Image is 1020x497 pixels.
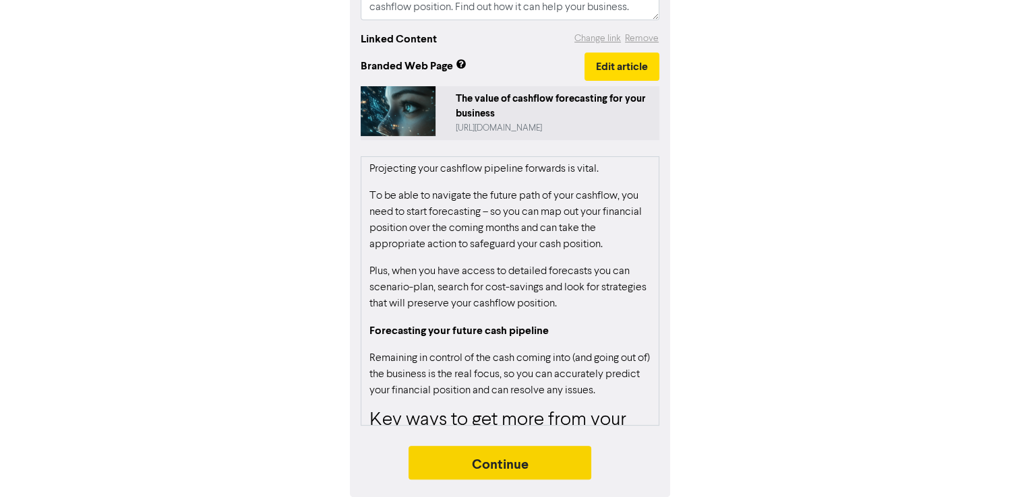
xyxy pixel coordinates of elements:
p: Remaining in control of the cash coming into (and going out of) the business is the real focus, s... [369,350,651,399]
button: Continue [409,446,592,479]
button: Change link [574,31,622,46]
p: To be able to navigate the future path of your cashflow, you need to start forecasting – so you c... [369,188,651,253]
p: Plus, when you have access to detailed forecasts you can scenario-plan, search for cost-savings a... [369,263,651,312]
iframe: Chat Widget [953,432,1020,497]
button: Edit article [584,53,659,81]
div: The value of cashflow forecasting for your business [456,92,654,122]
span: Branded Web Page [361,58,584,74]
strong: Forecasting your future cash pipeline [369,324,549,337]
div: https://public2.bomamarketing.com/cp/quQgLXkVNS9AFQOoHZqcU?sa=yNRPHmF1 [456,122,654,135]
img: quQgLXkVNS9AFQOoHZqcU-_.phoenix_._A_human_eye_and_partial_face_we_can_see_the_refle_a7581a11-35b2... [361,86,436,136]
a: The value of cashflow forecasting for your business[URL][DOMAIN_NAME] [361,86,659,140]
button: Remove [624,31,659,46]
div: Linked Content [361,31,437,47]
p: Projecting your cashflow pipeline forwards is vital. [369,161,651,177]
h3: Key ways to get more from your forecasting [369,409,651,455]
